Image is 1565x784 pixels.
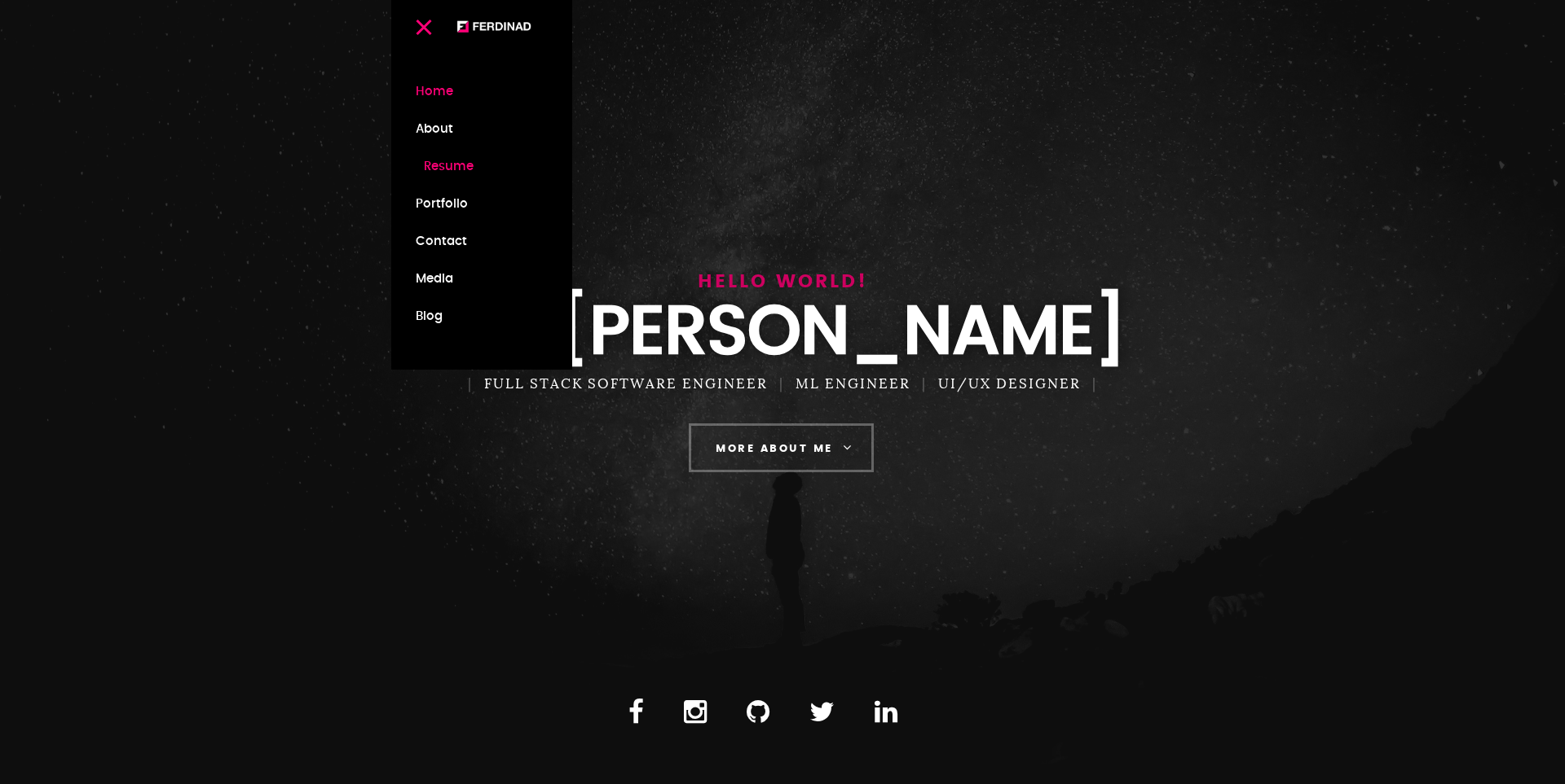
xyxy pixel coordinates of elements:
a: Resume [416,148,548,186]
span: ML Engineer [796,374,933,394]
a: Portfolio [416,186,548,223]
a: Menu [408,11,440,43]
h5: Hello World! [334,268,1231,297]
span: UI/UX Designer [938,374,1104,394]
a: Home [416,73,548,111]
span: Menu [414,26,434,28]
a: Media [416,261,548,298]
a: More About Me [689,423,874,472]
h1: I'm [PERSON_NAME] [416,297,1149,370]
span: Full stack Software Engineer [461,374,791,394]
a: Contact [416,223,548,261]
a: Blog [416,298,548,335]
a: About [416,111,548,148]
a: [PERSON_NAME] [456,20,531,33]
